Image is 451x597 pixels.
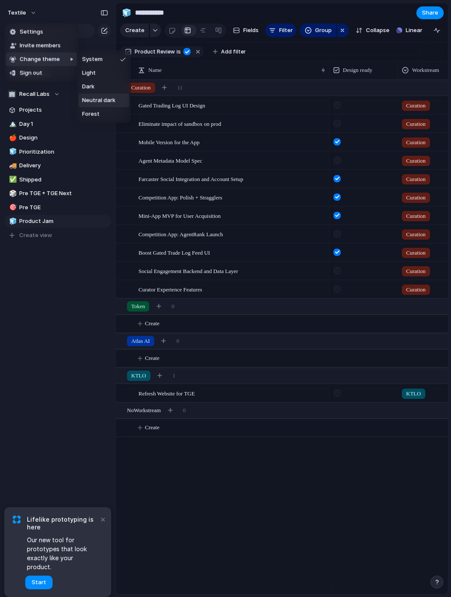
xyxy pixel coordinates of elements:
span: Invite members [20,42,61,50]
span: Neutral dark [82,96,115,105]
span: Change theme [20,55,60,64]
span: Settings [20,28,43,36]
span: Dark [82,83,94,91]
span: Light [82,69,96,77]
span: Sign out [20,69,42,77]
span: Forest [82,110,100,119]
span: System [82,55,103,64]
